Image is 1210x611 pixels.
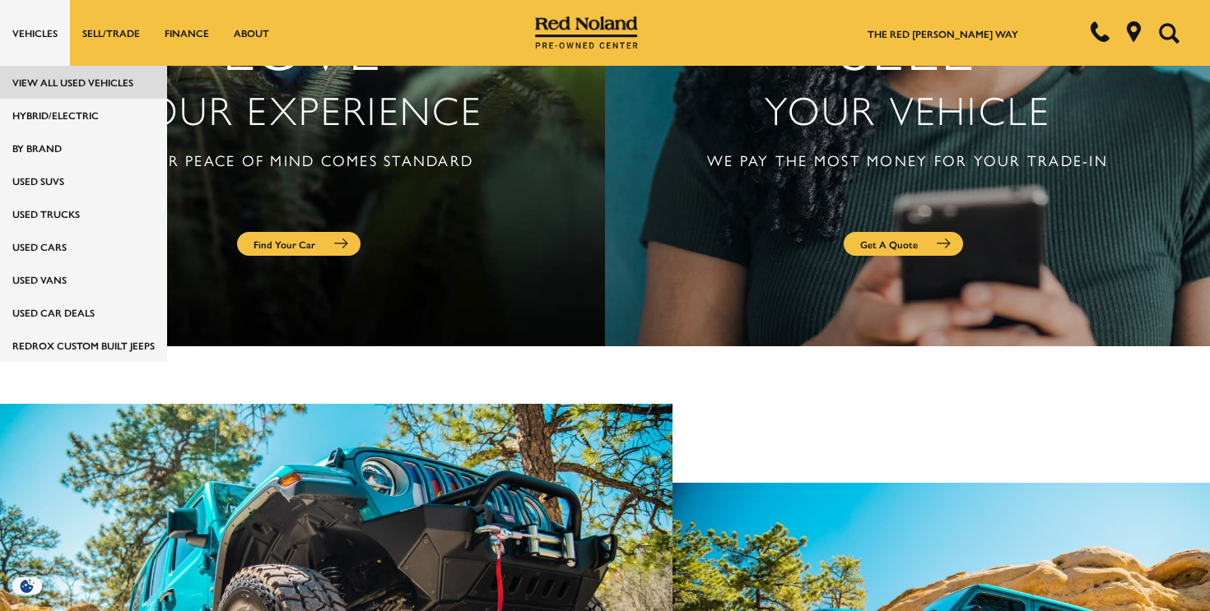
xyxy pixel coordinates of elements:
h4: We pay the most money for your trade-in [648,150,1168,170]
span: your experience [43,76,563,141]
h2: Love [43,10,563,141]
a: Find Your Car [237,232,361,256]
span: your vehicle [648,76,1168,141]
button: Open the search field [1152,1,1185,65]
img: Red Noland Pre-Owned [535,16,639,49]
a: Red Noland Pre-Owned [535,22,639,39]
h2: Sell [648,10,1168,141]
h4: Your peace of mind comes standard [43,150,563,170]
a: The Red [PERSON_NAME] Way [868,26,1018,41]
section: Click to Open Cookie Consent Modal [8,577,46,595]
a: Get a Quote [844,232,963,256]
img: Opt-Out Icon [8,577,46,595]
